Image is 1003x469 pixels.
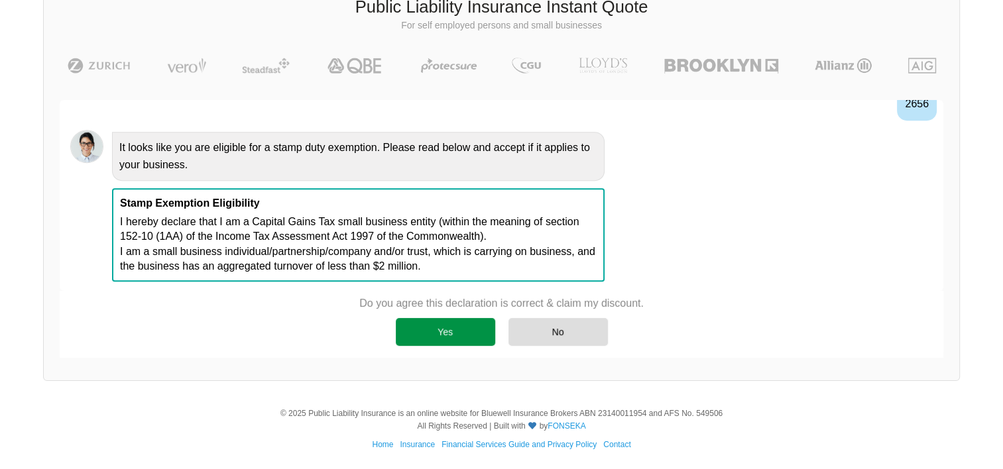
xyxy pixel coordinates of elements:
[62,58,137,74] img: Zurich | Public Liability Insurance
[416,58,483,74] img: Protecsure | Public Liability Insurance
[808,58,878,74] img: Allianz | Public Liability Insurance
[161,58,212,74] img: Vero | Public Liability Insurance
[70,130,103,163] img: Chatbot | PLI
[442,440,597,449] a: Financial Services Guide and Privacy Policy
[120,196,597,211] p: Stamp Exemption Eligibility
[548,421,585,431] a: FONSEKA
[237,58,295,74] img: Steadfast | Public Liability Insurance
[903,58,942,74] img: AIG | Public Liability Insurance
[571,58,635,74] img: LLOYD's | Public Liability Insurance
[508,318,608,346] div: No
[396,318,495,346] div: Yes
[359,296,644,311] p: Do you agree this declaration is correct & claim my discount.
[54,19,949,32] p: For self employed persons and small businesses
[506,58,546,74] img: CGU | Public Liability Insurance
[112,132,605,181] div: It looks like you are eligible for a stamp duty exemption. Please read below and accept if it app...
[372,440,393,449] a: Home
[603,440,630,449] a: Contact
[320,58,391,74] img: QBE | Public Liability Insurance
[659,58,783,74] img: Brooklyn | Public Liability Insurance
[897,87,937,121] div: 2656
[120,215,597,274] p: I hereby declare that I am a Capital Gains Tax small business entity (within the meaning of secti...
[400,440,435,449] a: Insurance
